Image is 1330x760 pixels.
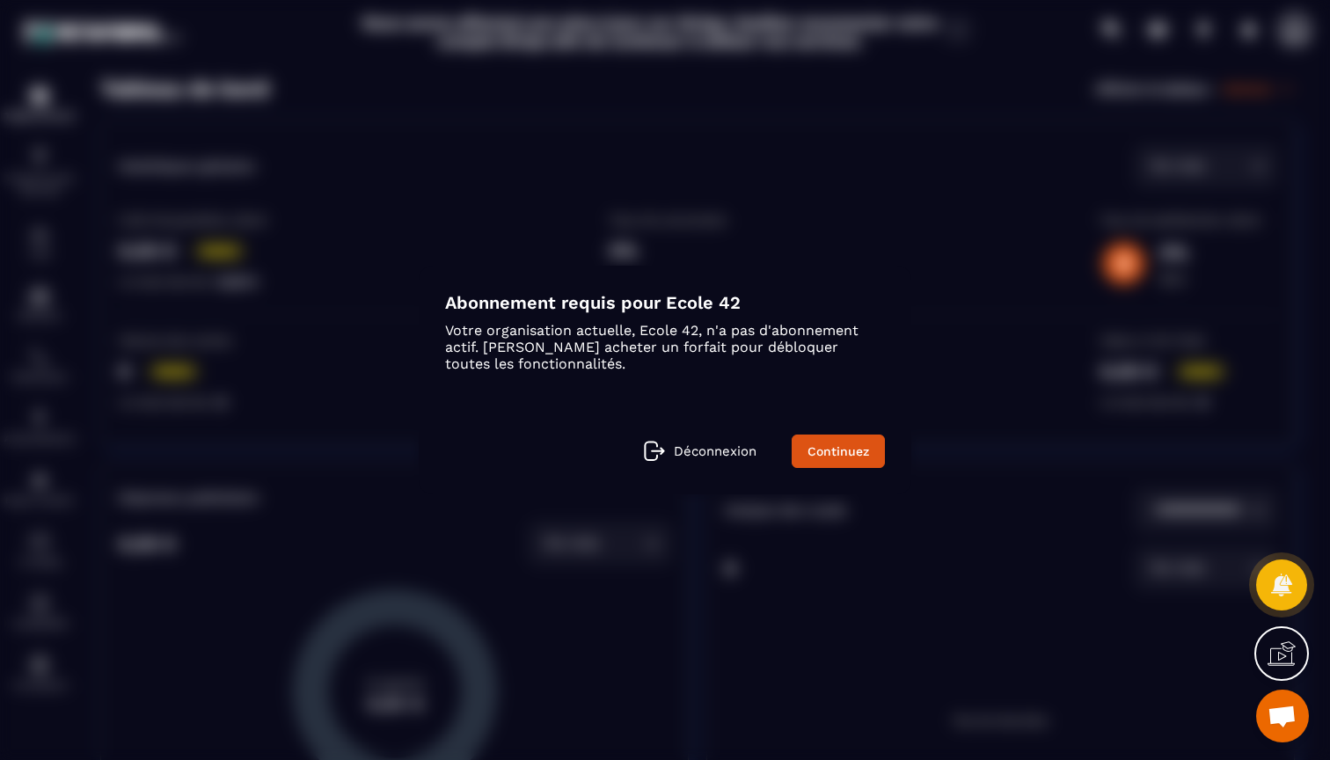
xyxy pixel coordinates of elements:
[644,441,756,462] a: Déconnexion
[792,435,885,468] a: Continuez
[674,443,756,459] p: Déconnexion
[1256,690,1309,742] div: Ouvrir le chat
[445,322,885,372] p: Votre organisation actuelle, Ecole 42, n'a pas d'abonnement actif. [PERSON_NAME] acheter un forfa...
[445,292,885,313] h4: Abonnement requis pour Ecole 42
